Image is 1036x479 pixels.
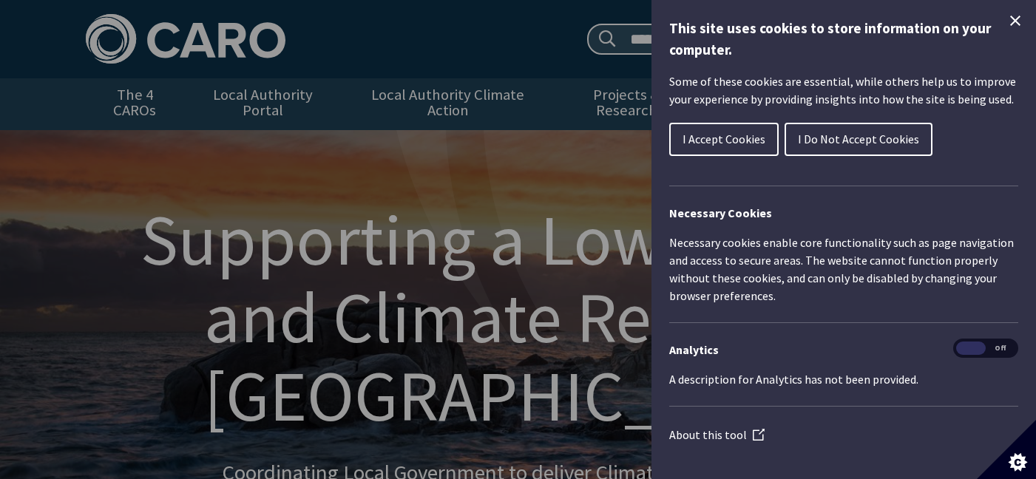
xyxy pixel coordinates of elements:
p: A description for Analytics has not been provided. [669,370,1018,388]
button: I Accept Cookies [669,123,779,156]
button: Close Cookie Control [1006,12,1024,30]
h1: This site uses cookies to store information on your computer. [669,18,1018,61]
p: Some of these cookies are essential, while others help us to improve your experience by providing... [669,72,1018,108]
button: I Do Not Accept Cookies [785,123,932,156]
button: Set cookie preferences [977,420,1036,479]
span: I Accept Cookies [683,132,765,146]
p: Necessary cookies enable core functionality such as page navigation and access to secure areas. T... [669,234,1018,305]
h3: Analytics [669,341,1018,359]
span: On [956,342,986,356]
span: I Do Not Accept Cookies [798,132,919,146]
h2: Necessary Cookies [669,204,1018,222]
span: Off [986,342,1015,356]
a: About this tool [669,427,765,442]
